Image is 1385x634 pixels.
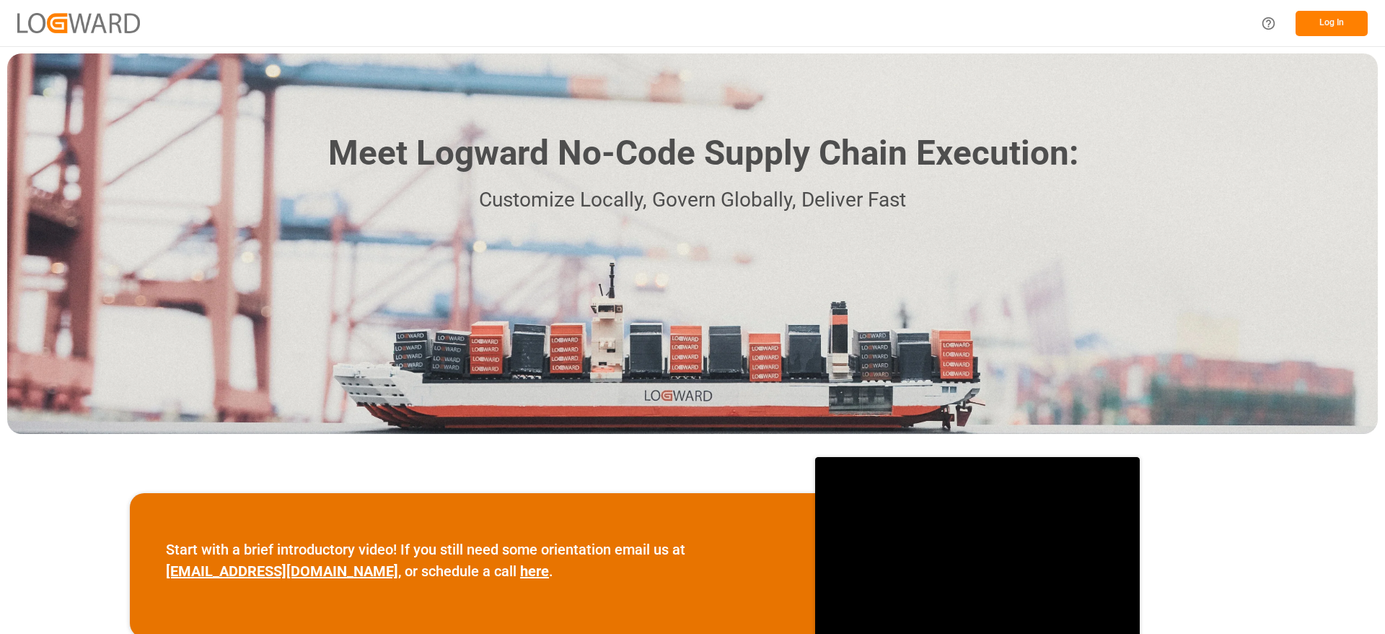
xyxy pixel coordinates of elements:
p: Customize Locally, Govern Globally, Deliver Fast [307,184,1078,217]
button: Log In [1296,11,1368,36]
p: Start with a brief introductory video! If you still need some orientation email us at , or schedu... [166,539,779,582]
a: here [520,563,549,580]
h1: Meet Logward No-Code Supply Chain Execution: [328,128,1078,179]
a: [EMAIL_ADDRESS][DOMAIN_NAME] [166,563,398,580]
button: Help Center [1252,7,1285,40]
img: Logward_new_orange.png [17,13,140,32]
